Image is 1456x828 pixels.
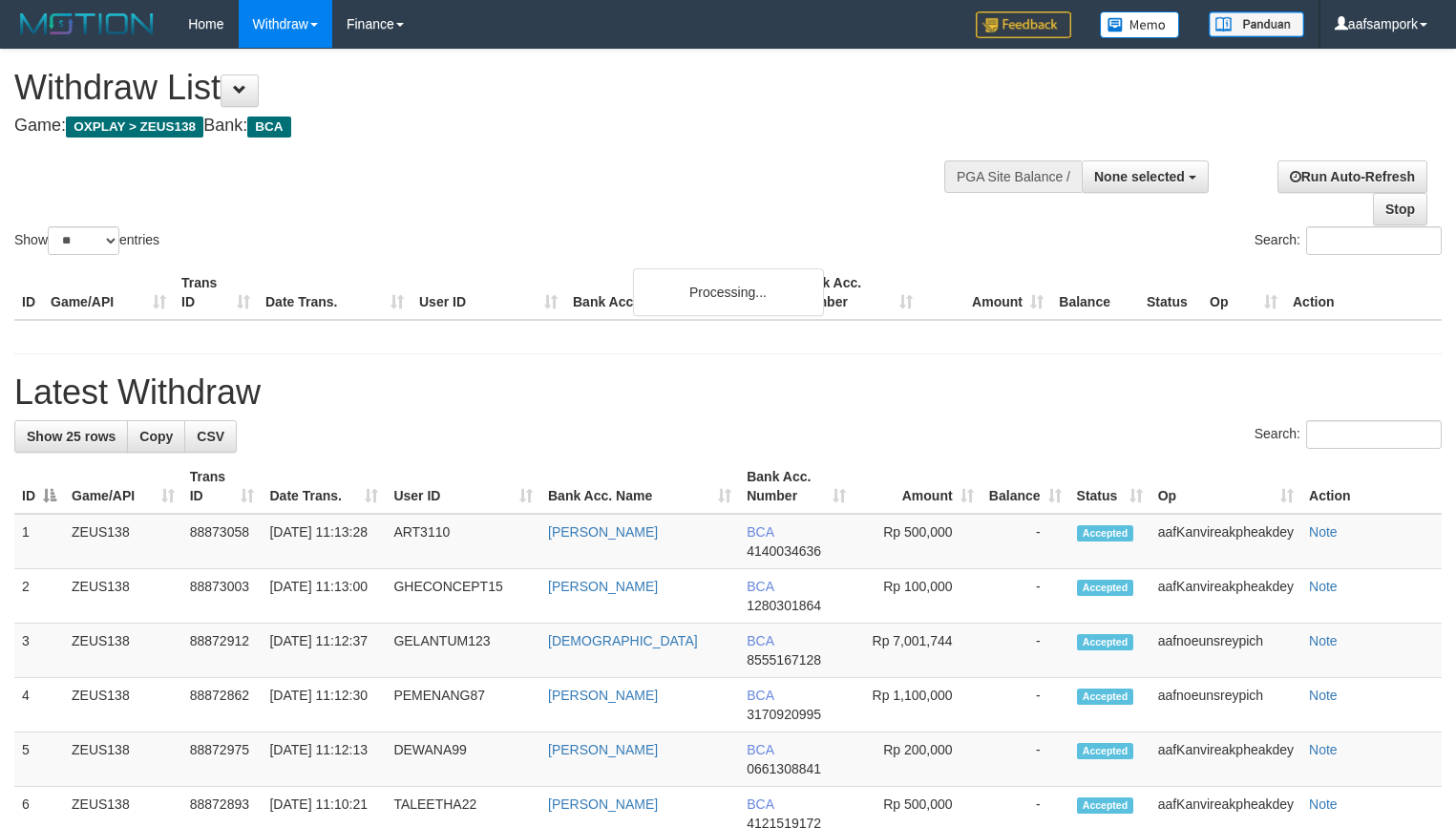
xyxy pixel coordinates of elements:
[64,624,182,678] td: ZEUS138
[386,678,540,732] td: PEMENANG87
[1077,797,1134,814] span: Accepted
[1150,678,1301,732] td: aafnoeunsreypich
[747,761,821,776] span: Copy 0661308841 to clipboard
[262,514,386,569] td: [DATE] 11:13:28
[1309,524,1338,540] a: Note
[127,420,185,453] a: Copy
[182,514,263,569] td: 88873058
[854,624,981,678] td: Rp 7,001,744
[14,373,1442,412] h1: Latest Withdraw
[262,732,386,787] td: [DATE] 11:12:13
[1051,265,1139,320] th: Balance
[981,732,1069,787] td: -
[1301,459,1442,514] th: Action
[944,160,1082,193] div: PGA Site Balance /
[64,569,182,624] td: ZEUS138
[182,624,263,678] td: 88872912
[262,624,386,678] td: [DATE] 11:12:37
[64,732,182,787] td: ZEUS138
[1309,633,1338,648] a: Note
[262,459,386,514] th: Date Trans.: activate to sort column ascending
[854,678,981,732] td: Rp 1,100,000
[14,10,159,38] img: MOTION_logo.png
[64,459,182,514] th: Game/API: activate to sort column ascending
[1285,265,1442,320] th: Action
[747,652,821,668] span: Copy 8555167128 to clipboard
[14,459,64,514] th: ID: activate to sort column descending
[1309,688,1338,703] a: Note
[182,678,263,732] td: 88872862
[565,265,790,320] th: Bank Acc. Name
[1150,459,1301,514] th: Op: activate to sort column ascending
[1077,689,1134,705] span: Accepted
[981,624,1069,678] td: -
[747,688,773,703] span: BCA
[854,459,981,514] th: Amount: activate to sort column ascending
[854,514,981,569] td: Rp 500,000
[747,598,821,613] span: Copy 1280301864 to clipboard
[262,569,386,624] td: [DATE] 11:13:00
[14,514,64,569] td: 1
[386,624,540,678] td: GELANTUM123
[182,569,263,624] td: 88873003
[747,707,821,722] span: Copy 3170920995 to clipboard
[1373,193,1427,225] a: Stop
[1150,569,1301,624] td: aafKanvireakpheakdey
[1255,226,1442,255] label: Search:
[920,265,1051,320] th: Amount
[1082,160,1209,193] button: None selected
[14,732,64,787] td: 5
[548,633,698,648] a: [DEMOGRAPHIC_DATA]
[548,579,658,594] a: [PERSON_NAME]
[174,265,258,320] th: Trans ID
[258,265,411,320] th: Date Trans.
[48,226,119,255] select: Showentries
[184,420,237,453] a: CSV
[66,117,203,138] span: OXPLAY > ZEUS138
[1100,11,1180,38] img: Button%20Memo.svg
[981,514,1069,569] td: -
[1077,743,1134,759] span: Accepted
[854,732,981,787] td: Rp 200,000
[386,569,540,624] td: GHECONCEPT15
[747,543,821,559] span: Copy 4140034636 to clipboard
[14,265,43,320] th: ID
[1309,579,1338,594] a: Note
[1306,226,1442,255] input: Search:
[411,265,565,320] th: User ID
[14,678,64,732] td: 4
[1209,11,1304,37] img: panduan.png
[1150,732,1301,787] td: aafKanvireakpheakdey
[27,429,116,444] span: Show 25 rows
[14,624,64,678] td: 3
[139,429,173,444] span: Copy
[790,265,920,320] th: Bank Acc. Number
[386,732,540,787] td: DEWANA99
[548,688,658,703] a: [PERSON_NAME]
[1150,514,1301,569] td: aafKanvireakpheakdey
[64,678,182,732] td: ZEUS138
[14,226,159,255] label: Show entries
[43,265,174,320] th: Game/API
[1150,624,1301,678] td: aafnoeunsreypich
[976,11,1071,38] img: Feedback.jpg
[1139,265,1202,320] th: Status
[548,796,658,812] a: [PERSON_NAME]
[1069,459,1150,514] th: Status: activate to sort column ascending
[1306,420,1442,449] input: Search:
[1077,525,1134,541] span: Accepted
[747,742,773,757] span: BCA
[262,678,386,732] td: [DATE] 11:12:30
[1077,634,1134,650] span: Accepted
[1309,796,1338,812] a: Note
[747,796,773,812] span: BCA
[854,569,981,624] td: Rp 100,000
[747,579,773,594] span: BCA
[739,459,853,514] th: Bank Acc. Number: activate to sort column ascending
[540,459,739,514] th: Bank Acc. Name: activate to sort column ascending
[197,429,224,444] span: CSV
[14,69,952,107] h1: Withdraw List
[633,268,824,316] div: Processing...
[247,117,290,138] span: BCA
[1277,160,1427,193] a: Run Auto-Refresh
